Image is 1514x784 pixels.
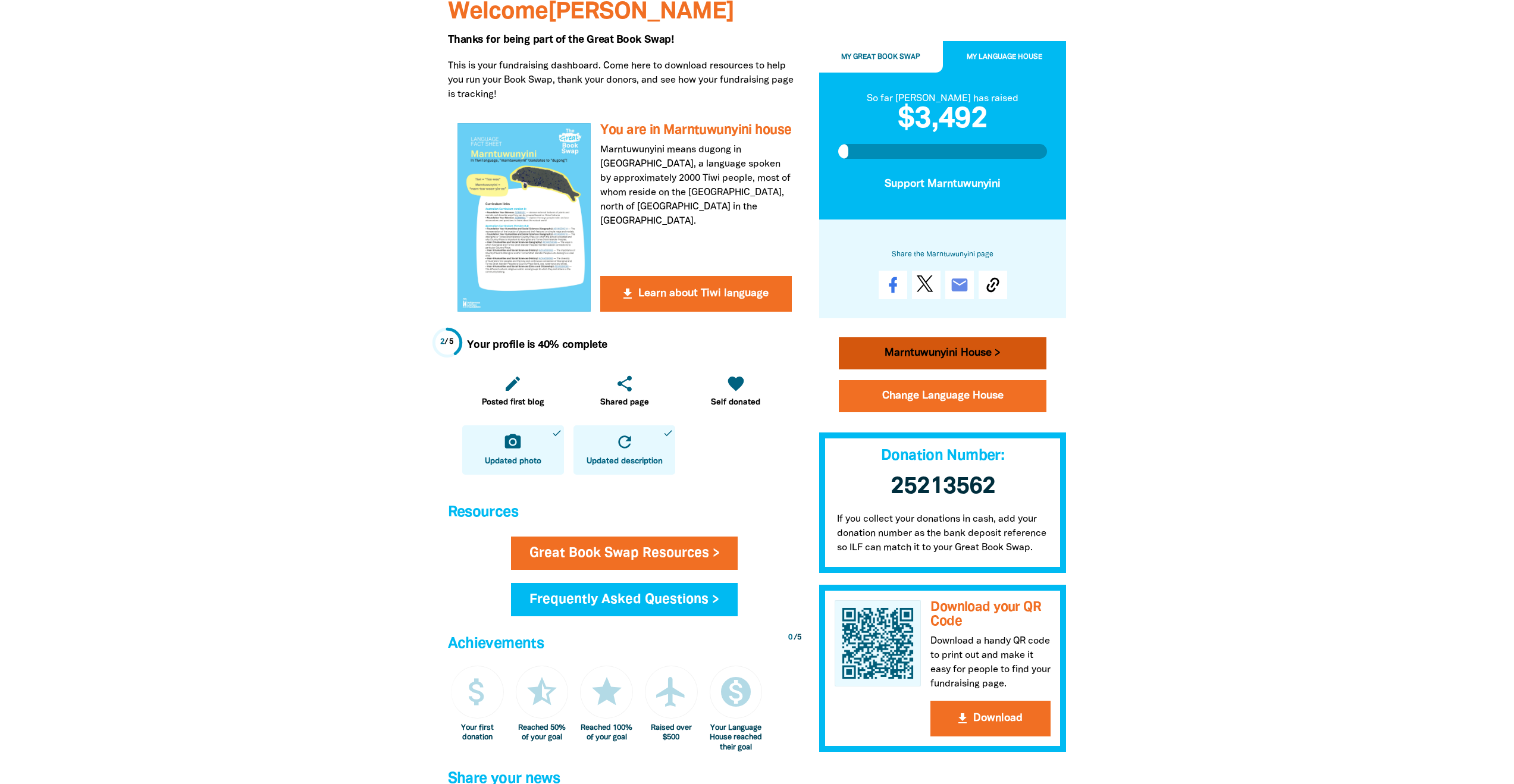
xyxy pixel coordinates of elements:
[945,270,974,299] a: email
[467,340,607,350] strong: Your profile is 40% complete
[891,475,995,497] span: 25213562
[503,432,522,451] i: camera_alt
[839,380,1047,412] button: Change Language House
[726,374,745,393] i: favorite
[448,1,734,23] span: Welcome [PERSON_NAME]
[819,41,943,73] button: My Great Book Swap
[462,425,564,475] a: camera_altUpdated photodone
[448,35,674,45] span: Thanks for being part of the Great Book Swap!
[711,397,760,409] span: Self donated
[615,374,634,393] i: share
[448,59,801,102] p: This is your fundraising dashboard. Come here to download resources to help you run your Book Swa...
[600,397,649,409] span: Shared page
[838,168,1048,200] button: Support Marntuwunyini
[516,723,569,743] div: Reached 50% of your goal
[930,600,1051,629] h3: Download your QR Code
[685,367,786,416] a: favoriteSelf donated
[573,367,675,416] a: shareShared page
[587,456,663,468] span: Updated description
[838,92,1048,106] div: So far [PERSON_NAME] has raised
[600,123,791,138] h3: You are in Marntuwunyini house
[841,54,920,60] span: My Great Book Swap
[967,54,1042,60] span: My Language House
[551,428,562,438] i: done
[645,723,698,743] div: Raised over $500
[448,506,518,519] span: Resources
[930,701,1051,736] button: get_appDownload
[819,512,1067,572] p: If you collect your donations in cash, add your donation number as the bank deposit reference so ...
[524,674,560,710] i: star_half
[580,723,633,743] div: Reached 100% of your goal
[788,634,792,641] span: 0
[457,123,591,311] img: You are in Marntuwunyini house
[600,276,791,312] button: get_app Learn about Tiwi language
[950,275,969,294] i: email
[881,449,1004,462] span: Donation Number:
[589,674,625,710] i: star
[511,537,738,570] a: Great Book Swap Resources >
[503,374,522,393] i: edit
[485,456,541,468] span: Updated photo
[653,674,689,710] i: airplanemode_active
[710,723,763,753] div: Your Language House reached their goal
[615,432,634,451] i: refresh
[459,674,495,710] i: attach_money
[979,270,1007,299] button: Copy Link
[440,337,454,348] div: / 5
[718,674,754,710] i: monetization_on
[511,583,738,616] a: Frequently Asked Questions >
[663,428,673,438] i: done
[482,397,544,409] span: Posted first blog
[448,632,801,656] h4: Achievements
[838,106,1048,134] h2: $3,492
[912,270,941,299] a: Post
[462,367,564,416] a: editPosted first blog
[839,337,1047,369] a: Marntuwunyini House >
[788,632,801,644] div: / 5
[440,338,445,346] span: 2
[943,41,1067,73] button: My Language House
[838,248,1048,261] h6: Share the Marntuwunyini page
[879,270,907,299] a: Share
[573,425,675,475] a: refreshUpdated descriptiondone
[620,287,635,301] i: get_app
[955,711,970,726] i: get_app
[451,723,504,743] div: Your first donation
